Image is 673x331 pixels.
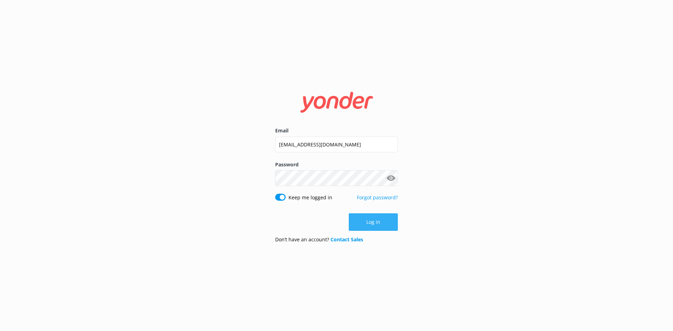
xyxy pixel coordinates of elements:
[275,161,398,168] label: Password
[275,127,398,135] label: Email
[275,236,363,243] p: Don’t have an account?
[357,194,398,201] a: Forgot password?
[288,194,332,201] label: Keep me logged in
[275,137,398,152] input: user@emailaddress.com
[331,236,363,243] a: Contact Sales
[349,213,398,231] button: Log in
[384,171,398,185] button: Show password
